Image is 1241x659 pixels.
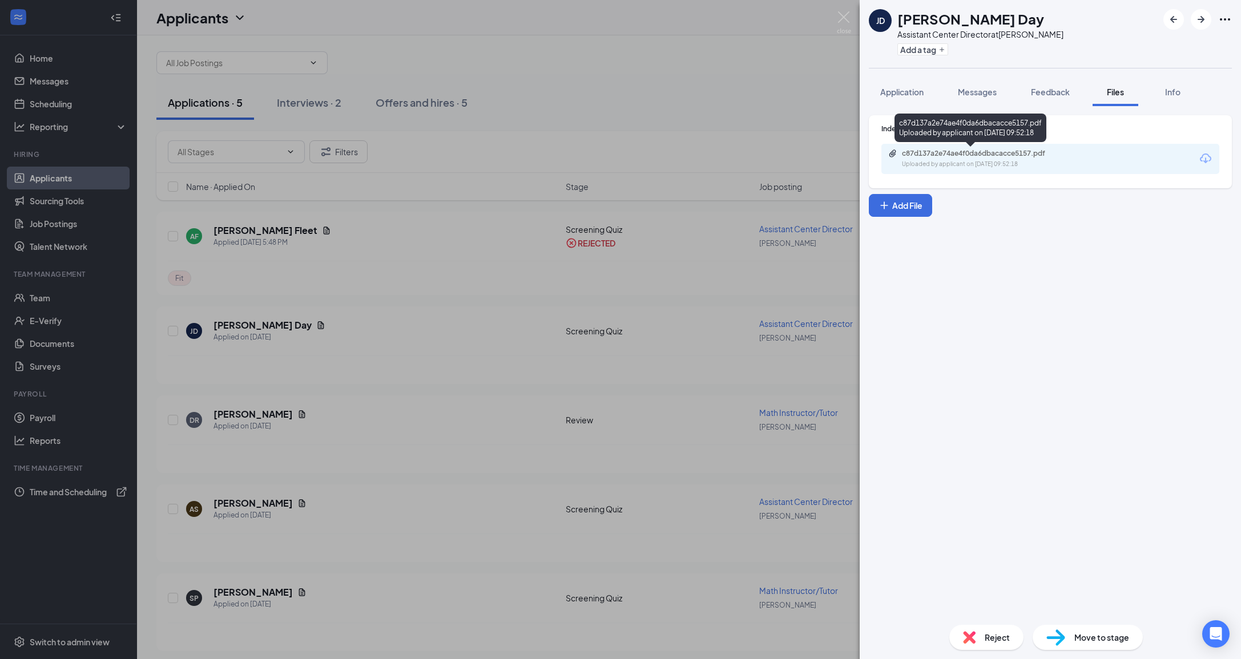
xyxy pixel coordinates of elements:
svg: Plus [938,46,945,53]
span: Application [880,87,924,97]
h1: [PERSON_NAME] Day [897,9,1044,29]
div: c87d137a2e74ae4f0da6dbacacce5157.pdf [902,149,1062,158]
div: Open Intercom Messenger [1202,620,1230,648]
svg: ArrowRight [1194,13,1208,26]
div: JD [876,15,885,26]
span: Feedback [1031,87,1070,97]
button: PlusAdd a tag [897,43,948,55]
div: Uploaded by applicant on [DATE] 09:52:18 [902,160,1073,169]
svg: ArrowLeftNew [1167,13,1180,26]
div: Assistant Center Director at [PERSON_NAME] [897,29,1063,40]
div: c87d137a2e74ae4f0da6dbacacce5157.pdf Uploaded by applicant on [DATE] 09:52:18 [895,114,1046,142]
span: Move to stage [1074,631,1129,644]
div: Indeed Resume [881,124,1219,134]
svg: Paperclip [888,149,897,158]
svg: Plus [879,200,890,211]
a: Paperclipc87d137a2e74ae4f0da6dbacacce5157.pdfUploaded by applicant on [DATE] 09:52:18 [888,149,1073,169]
span: Files [1107,87,1124,97]
span: Messages [958,87,997,97]
span: Reject [985,631,1010,644]
button: ArrowRight [1191,9,1211,30]
button: Add FilePlus [869,194,932,217]
span: Info [1165,87,1180,97]
svg: Ellipses [1218,13,1232,26]
svg: Download [1199,152,1212,165]
button: ArrowLeftNew [1163,9,1184,30]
